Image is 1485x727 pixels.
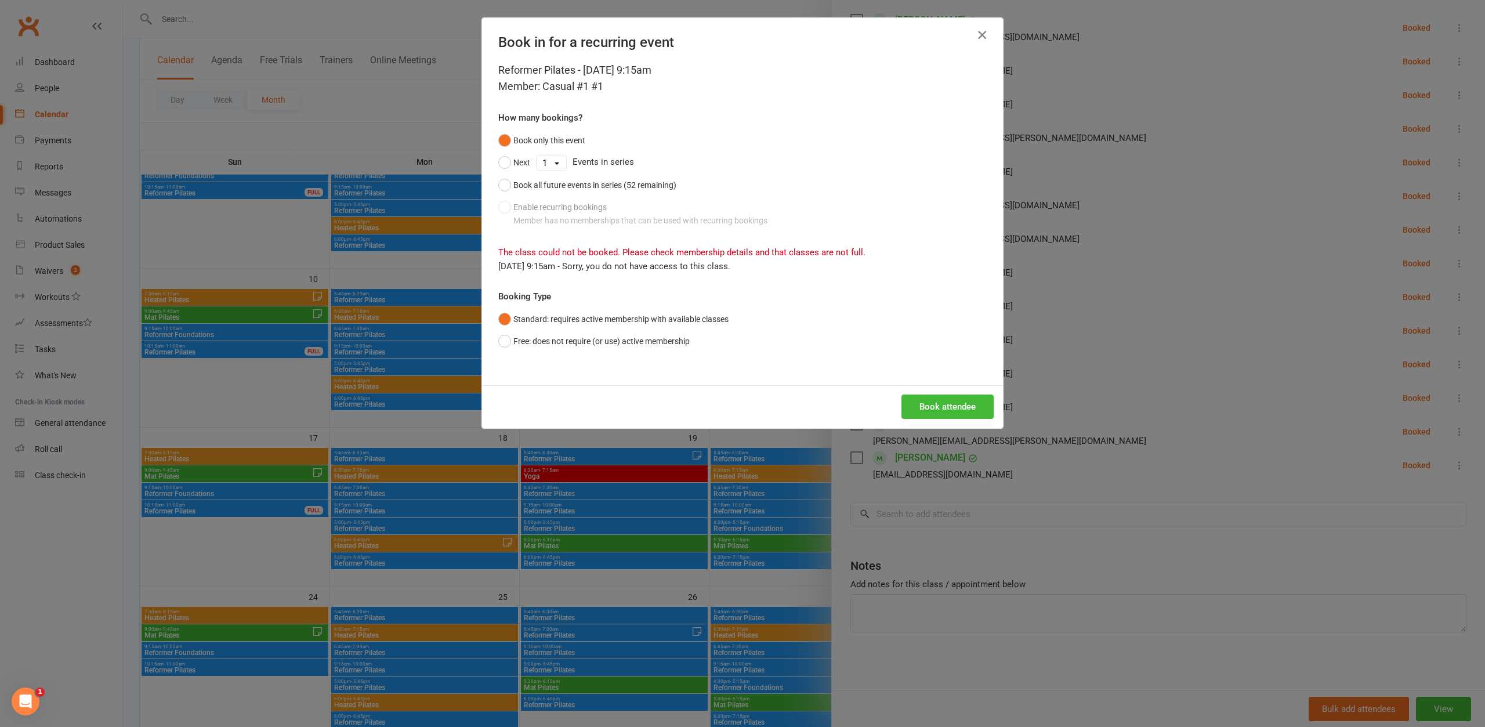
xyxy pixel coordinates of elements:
[12,688,39,715] iframe: Intercom live chat
[498,62,987,95] div: Reformer Pilates - [DATE] 9:15am Member: Casual #1 #1
[901,395,994,419] button: Book attendee
[498,174,676,196] button: Book all future events in series (52 remaining)
[498,151,530,173] button: Next
[513,179,676,191] div: Book all future events in series (52 remaining)
[498,330,690,352] button: Free: does not require (or use) active membership
[498,34,987,50] h4: Book in for a recurring event
[498,247,865,258] span: The class could not be booked. Please check membership details and that classes are not full.
[498,259,987,273] div: [DATE] 9:15am - Sorry, you do not have access to this class.
[498,151,987,173] div: Events in series
[973,26,991,44] button: Close
[498,308,729,330] button: Standard: requires active membership with available classes
[498,129,585,151] button: Book only this event
[498,290,551,303] label: Booking Type
[498,111,582,125] label: How many bookings?
[35,688,45,697] span: 1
